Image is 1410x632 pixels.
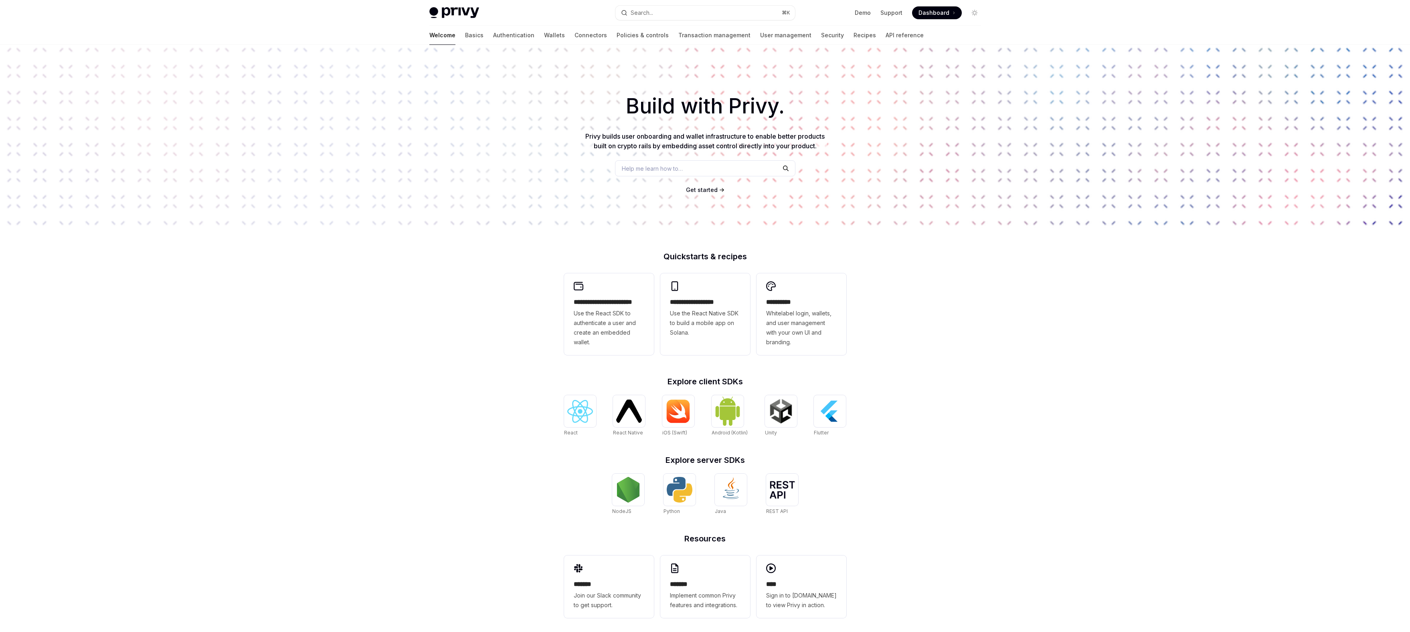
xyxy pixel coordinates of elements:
span: Dashboard [918,9,949,17]
span: Java [715,508,726,514]
a: **** **Implement common Privy features and integrations. [660,555,750,618]
span: Use the React Native SDK to build a mobile app on Solana. [670,309,740,337]
a: ****Sign in to [DOMAIN_NAME] to view Privy in action. [757,555,846,618]
span: REST API [766,508,788,514]
span: ⌘ K [782,10,790,16]
span: Help me learn how to… [622,164,683,173]
a: Security [821,26,844,45]
img: React [567,400,593,423]
a: Support [880,9,902,17]
a: Demo [855,9,871,17]
span: Whitelabel login, wallets, and user management with your own UI and branding. [766,309,837,347]
img: React Native [616,400,642,422]
button: Toggle dark mode [968,6,981,19]
img: iOS (Swift) [666,399,691,423]
a: **** **** **** ***Use the React Native SDK to build a mobile app on Solana. [660,273,750,355]
a: FlutterFlutter [814,395,846,437]
span: Flutter [814,430,829,436]
span: Android (Kotlin) [712,430,748,436]
img: REST API [769,481,795,499]
a: REST APIREST API [766,474,798,515]
a: JavaJava [715,474,747,515]
a: Basics [465,26,483,45]
span: Implement common Privy features and integrations. [670,591,740,610]
span: Get started [686,186,718,193]
a: Authentication [493,26,534,45]
img: light logo [429,7,479,18]
button: Open search [615,6,795,20]
span: NodeJS [612,508,631,514]
img: Android (Kotlin) [715,396,740,426]
a: UnityUnity [765,395,797,437]
a: React NativeReact Native [613,395,645,437]
a: PythonPython [664,474,696,515]
a: Android (Kotlin)Android (Kotlin) [712,395,748,437]
a: Recipes [854,26,876,45]
a: Get started [686,186,718,194]
a: ReactReact [564,395,596,437]
span: Python [664,508,680,514]
img: Flutter [817,398,843,424]
a: NodeJSNodeJS [612,474,644,515]
h2: Explore client SDKs [564,378,846,386]
a: Policies & controls [617,26,669,45]
a: Transaction management [678,26,751,45]
span: Use the React SDK to authenticate a user and create an embedded wallet. [574,309,644,347]
span: Privy builds user onboarding and wallet infrastructure to enable better products built on crypto ... [585,132,825,150]
span: Join our Slack community to get support. [574,591,644,610]
span: React Native [613,430,643,436]
span: Unity [765,430,777,436]
a: API reference [886,26,924,45]
a: **** *****Whitelabel login, wallets, and user management with your own UI and branding. [757,273,846,355]
a: Dashboard [912,6,962,19]
img: NodeJS [615,477,641,503]
h1: Build with Privy. [13,91,1397,122]
img: Unity [768,398,794,424]
h2: Quickstarts & recipes [564,252,846,260]
span: iOS (Swift) [662,430,687,436]
a: Connectors [575,26,607,45]
span: React [564,430,578,436]
span: Sign in to [DOMAIN_NAME] to view Privy in action. [766,591,837,610]
img: Python [667,477,692,503]
img: Java [718,477,744,503]
a: iOS (Swift)iOS (Swift) [662,395,694,437]
h2: Resources [564,535,846,543]
a: User management [760,26,811,45]
a: **** **Join our Slack community to get support. [564,555,654,618]
div: Search... [631,8,653,18]
h2: Explore server SDKs [564,456,846,464]
a: Wallets [544,26,565,45]
a: Welcome [429,26,455,45]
